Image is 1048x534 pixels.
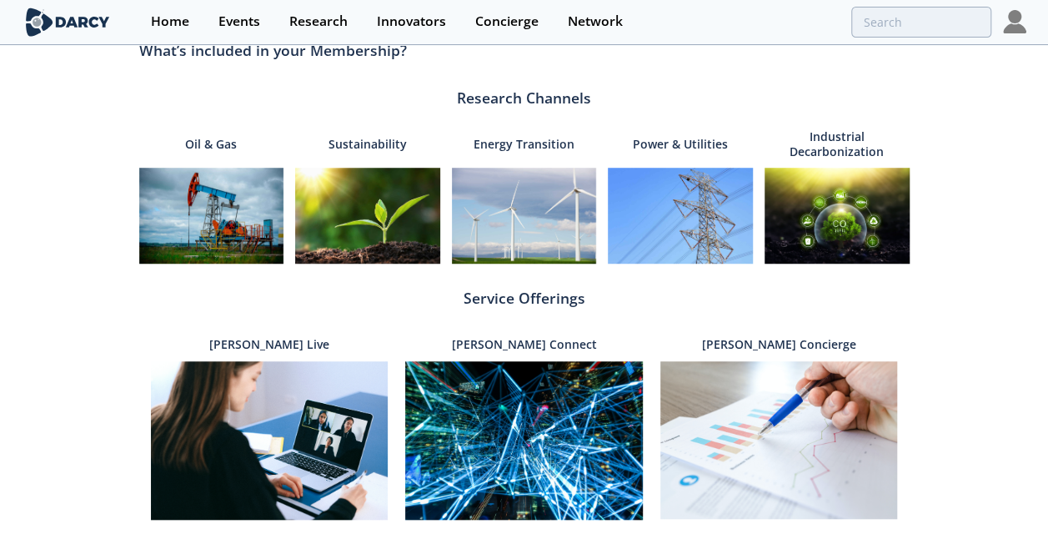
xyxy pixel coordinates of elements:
img: Profile [1003,10,1026,33]
div: Home [151,15,189,28]
input: Advanced Search [851,7,991,38]
div: What’s included in your Membership? [139,32,910,70]
p: Power & Utilities [633,127,728,162]
div: Events [218,15,260,28]
div: Research [289,15,348,28]
p: [PERSON_NAME] Concierge [702,337,856,352]
p: Industrial Decarbonization [765,127,910,162]
img: live-17253cde4cdabfb05c4a20972cc3b2f9.jpg [151,361,389,520]
div: Service Offerings [139,287,910,309]
img: connect-8d431ec54df3a5dd744a4bcccedeb8a0.jpg [405,361,643,520]
p: [PERSON_NAME] Connect [451,337,596,352]
img: logo-wide.svg [23,8,113,37]
div: Concierge [475,15,539,28]
p: [PERSON_NAME] Live [209,337,329,352]
p: Oil & Gas [185,127,237,162]
img: power-0245a545bc4df729e8541453bebf1337.jpg [608,168,753,264]
img: concierge-5db4edbf2153b3da9c7aa0fe793e4c1d.jpg [660,361,898,519]
p: Sustainability [328,127,407,162]
img: sustainability-770903ad21d5b8021506027e77cf2c8d.jpg [295,168,440,264]
img: energy-e11202bc638c76e8d54b5a3ddfa9579d.jpg [452,168,597,264]
img: industrial-decarbonization-299db23ffd2d26ea53b85058e0ea4a31.jpg [765,168,910,264]
div: Innovators [377,15,446,28]
p: Energy Transition [474,127,574,162]
div: Network [568,15,623,28]
div: Research Channels [139,87,910,108]
img: oilandgas-64dff166b779d667df70ba2f03b7bb17.jpg [139,168,284,264]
